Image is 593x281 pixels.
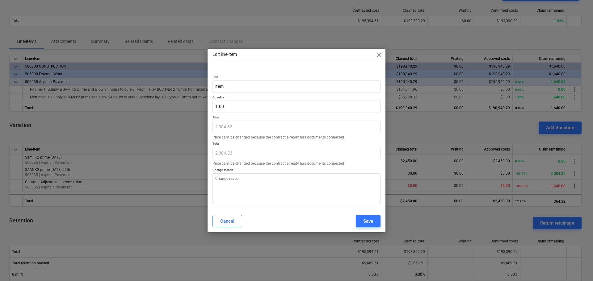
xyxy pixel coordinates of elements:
input: Price [212,121,381,133]
p: Edit line-item [212,51,237,58]
div: Cancel [220,217,234,225]
p: Unit [212,75,381,80]
input: Unit [212,81,381,93]
input: Quantity [212,101,381,113]
button: Save [356,215,381,227]
div: Save [363,217,373,225]
input: Total [212,147,381,159]
p: Price can't be changed because the contract already has documents connected [212,135,381,139]
p: Price can't be changed because the contract already has documents connected [212,162,381,165]
p: Price [212,115,381,121]
p: Quantity [212,95,381,101]
button: Cancel [212,215,242,227]
p: Change reason [212,168,381,173]
span: close [376,51,383,59]
p: Total [212,142,381,147]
